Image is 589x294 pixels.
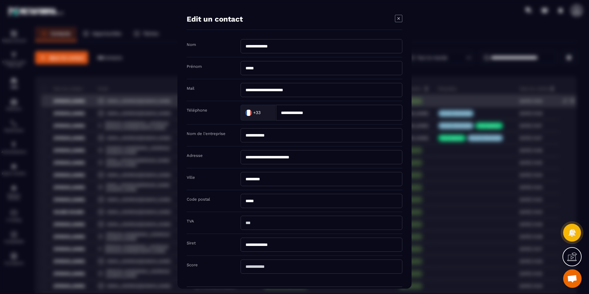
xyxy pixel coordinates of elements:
label: TVA [187,219,194,223]
img: Country Flag [242,106,255,119]
div: Search for option [241,105,276,120]
h4: Edit un contact [187,15,243,23]
label: Nom [187,42,196,47]
label: Code postal [187,197,210,202]
label: Mail [187,86,194,91]
label: Nom de l'entreprise [187,131,225,136]
label: Ville [187,175,195,180]
a: Ouvrir le chat [563,269,582,288]
label: Score [187,263,198,267]
label: Prénom [187,64,202,69]
label: Téléphone [187,108,207,112]
label: Siret [187,241,196,245]
input: Search for option [262,108,270,117]
span: +33 [253,109,261,116]
label: Adresse [187,153,203,158]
